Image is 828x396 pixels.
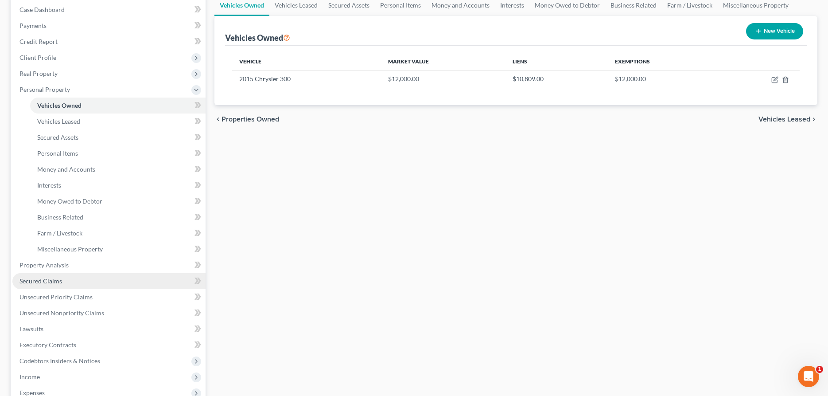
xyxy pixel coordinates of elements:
td: $12,000.00 [381,71,505,87]
a: Unsecured Nonpriority Claims [12,305,206,321]
span: Secured Assets [37,133,78,141]
span: Executory Contracts [19,341,76,349]
span: Properties Owned [222,116,279,123]
span: Vehicles Owned [37,102,82,109]
span: Vehicles Leased [37,118,80,125]
a: Farm / Livestock [30,225,206,241]
a: Interests [30,177,206,193]
span: Miscellaneous Property [37,245,103,253]
i: chevron_right [810,116,817,123]
span: Personal Property [19,86,70,93]
span: Payments [19,22,47,29]
a: Payments [12,18,206,34]
a: Personal Items [30,145,206,161]
button: chevron_left Properties Owned [214,116,279,123]
td: $10,809.00 [505,71,608,87]
iframe: Intercom live chat [798,366,819,387]
a: Unsecured Priority Claims [12,289,206,305]
a: Vehicles Leased [30,114,206,129]
span: Real Property [19,70,58,77]
a: Miscellaneous Property [30,241,206,257]
button: New Vehicle [746,23,803,39]
span: Credit Report [19,38,58,45]
a: Executory Contracts [12,337,206,353]
span: Secured Claims [19,277,62,285]
a: Business Related [30,209,206,225]
a: Credit Report [12,34,206,50]
span: Case Dashboard [19,6,65,13]
span: Money and Accounts [37,165,95,173]
a: Money Owed to Debtor [30,193,206,209]
span: Vehicles Leased [758,116,810,123]
a: Secured Assets [30,129,206,145]
span: Unsecured Nonpriority Claims [19,309,104,317]
th: Liens [505,53,608,71]
th: Exemptions [608,53,719,71]
span: Interests [37,181,61,189]
div: Vehicles Owned [225,32,290,43]
th: Market Value [381,53,505,71]
i: chevron_left [214,116,222,123]
a: Lawsuits [12,321,206,337]
button: Vehicles Leased chevron_right [758,116,817,123]
span: Farm / Livestock [37,229,82,237]
a: Secured Claims [12,273,206,289]
a: Case Dashboard [12,2,206,18]
th: Vehicle [232,53,381,71]
span: Client Profile [19,54,56,61]
span: Codebtors Insiders & Notices [19,357,100,365]
span: Property Analysis [19,261,69,269]
span: Money Owed to Debtor [37,197,102,205]
span: Business Related [37,213,83,221]
span: 1 [816,366,823,373]
span: Lawsuits [19,325,43,333]
span: Personal Items [37,149,78,157]
span: Unsecured Priority Claims [19,293,93,301]
a: Vehicles Owned [30,98,206,114]
td: $12,000.00 [608,71,719,87]
td: 2015 Chrysler 300 [232,71,381,87]
span: Income [19,373,40,380]
a: Money and Accounts [30,161,206,177]
a: Property Analysis [12,257,206,273]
